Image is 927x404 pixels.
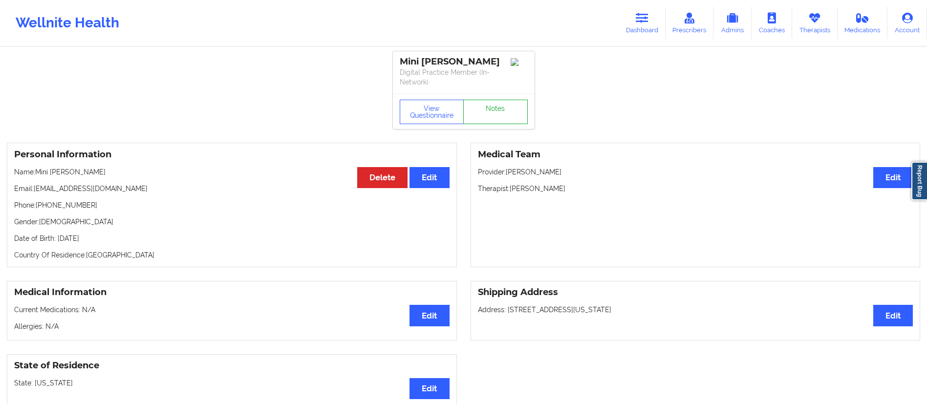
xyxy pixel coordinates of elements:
[14,360,450,371] h3: State of Residence
[478,184,913,193] p: Therapist: [PERSON_NAME]
[14,149,450,160] h3: Personal Information
[478,305,913,315] p: Address: [STREET_ADDRESS][US_STATE]
[619,7,666,39] a: Dashboard
[400,56,528,67] div: Mini [PERSON_NAME]
[14,184,450,193] p: Email: [EMAIL_ADDRESS][DOMAIN_NAME]
[14,167,450,177] p: Name: Mini [PERSON_NAME]
[463,100,528,124] a: Notes
[410,305,449,326] button: Edit
[478,287,913,298] h3: Shipping Address
[14,217,450,227] p: Gender: [DEMOGRAPHIC_DATA]
[14,378,450,388] p: State: [US_STATE]
[511,58,528,66] img: Image%2Fplaceholer-image.png
[713,7,752,39] a: Admins
[478,149,913,160] h3: Medical Team
[14,287,450,298] h3: Medical Information
[400,67,528,87] p: Digital Practice Member (In-Network)
[911,162,927,200] a: Report Bug
[357,167,408,188] button: Delete
[873,167,913,188] button: Edit
[666,7,714,39] a: Prescribers
[887,7,927,39] a: Account
[873,305,913,326] button: Edit
[752,7,792,39] a: Coaches
[14,305,450,315] p: Current Medications: N/A
[410,167,449,188] button: Edit
[14,200,450,210] p: Phone: [PHONE_NUMBER]
[400,100,464,124] button: View Questionnaire
[792,7,838,39] a: Therapists
[410,378,449,399] button: Edit
[478,167,913,177] p: Provider: [PERSON_NAME]
[14,250,450,260] p: Country Of Residence: [GEOGRAPHIC_DATA]
[14,234,450,243] p: Date of Birth: [DATE]
[14,321,450,331] p: Allergies: N/A
[838,7,888,39] a: Medications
